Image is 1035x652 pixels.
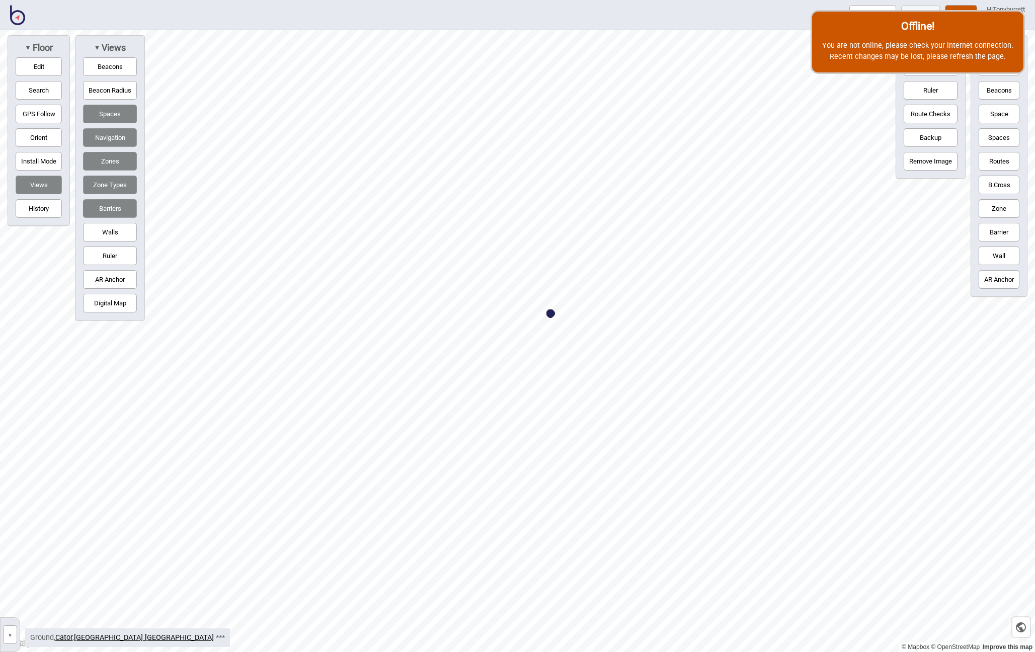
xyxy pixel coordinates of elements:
button: GPS Follow [16,105,62,123]
button: Backup [904,128,958,147]
button: Zone Types [83,176,137,194]
button: Route Checks [904,105,958,123]
button: Preview [901,5,940,24]
a: Mapbox [902,643,929,650]
button: Orient [16,128,62,147]
a: Mapbox logo [3,637,47,649]
button: Digital Map [83,294,137,312]
button: Remove Image [904,152,958,171]
button: Spaces [979,128,1019,147]
button: Spaces [83,105,137,123]
span: Views [100,42,126,53]
button: Views [16,176,62,194]
span: , [55,633,74,642]
a: Cator [55,633,72,642]
button: Ruler [83,247,137,265]
button: Search [16,81,62,100]
a: OpenStreetMap [931,643,980,650]
div: Hi Tonyburrett [982,5,1025,14]
button: Navigation [83,128,137,147]
h2: Offline! [822,21,1013,32]
button: Beacons [979,81,1019,100]
button: Space [979,105,1019,123]
button: Edit [16,57,62,76]
button: Beacon Radius [83,81,137,100]
button: History [16,199,62,218]
button: AR Anchor [83,270,137,289]
span: Floor [31,42,53,53]
p: You are not online, please check your internet connection. [822,40,1013,51]
button: Publish [945,5,977,24]
button: » [3,625,17,644]
span: ▼ [94,44,100,51]
button: Zones [83,152,137,171]
button: Barriers [83,199,137,218]
button: Walls [83,223,137,241]
a: Map feedback [983,643,1032,650]
button: Install Mode [16,152,62,171]
button: Digital Maps [849,5,896,24]
button: Zone [979,199,1019,218]
button: Routes [979,152,1019,171]
span: ▼ [25,44,31,51]
button: AR Anchor [979,270,1019,289]
a: Previewpreview [901,5,940,24]
a: » [1,628,20,639]
img: BindiMaps CMS [10,5,25,25]
button: Beacons [83,57,137,76]
button: Barrier [979,223,1019,241]
button: B.Cross [979,176,1019,194]
div: Map marker [546,309,555,318]
a: [GEOGRAPHIC_DATA] [GEOGRAPHIC_DATA] [74,633,214,642]
button: Wall [979,247,1019,265]
p: Recent changes may be lost, please refresh the page. [822,51,1013,62]
button: Ruler [904,81,958,100]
